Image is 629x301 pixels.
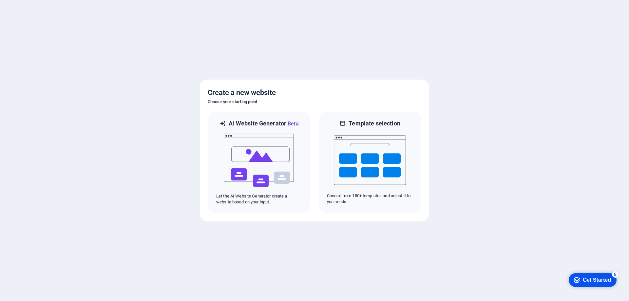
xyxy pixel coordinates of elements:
img: ai [223,128,295,193]
p: Let the AI Website Generator create a website based on your input. [216,193,302,205]
div: 5 [47,1,53,8]
span: Beta [286,121,299,127]
h6: Choose your starting point [208,98,421,106]
div: AI Website GeneratorBetaaiLet the AI Website Generator create a website based on your input. [208,111,311,214]
h6: Template selection [349,120,400,127]
h5: Create a new website [208,87,421,98]
h6: AI Website Generator [229,120,298,128]
p: Choose from 150+ templates and adjust it to you needs. [327,193,413,205]
div: Get Started [18,7,46,13]
div: Get Started 5 items remaining, 0% complete [4,3,51,17]
div: Template selectionChoose from 150+ templates and adjust it to you needs. [318,111,421,214]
